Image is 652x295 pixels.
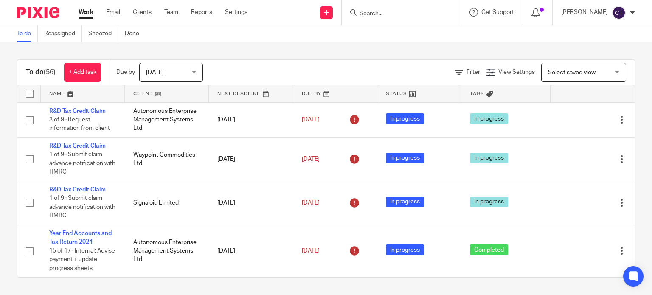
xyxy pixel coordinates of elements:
[44,69,56,76] span: (56)
[302,248,320,254] span: [DATE]
[88,25,118,42] a: Snoozed
[125,102,209,137] td: Autonomous Enterprise Management Systems Ltd
[49,230,112,245] a: Year End Accounts and Tax Return 2024
[64,63,101,82] a: + Add task
[225,8,247,17] a: Settings
[386,244,424,255] span: In progress
[49,143,106,149] a: R&D Tax Credit Claim
[49,187,106,193] a: R&D Tax Credit Claim
[49,117,110,132] span: 3 of 9 · Request information from client
[125,225,209,277] td: Autonomous Enterprise Management Systems Ltd
[146,70,164,76] span: [DATE]
[612,6,626,20] img: svg%3E
[470,113,508,124] span: In progress
[209,137,293,181] td: [DATE]
[26,68,56,77] h1: To do
[498,69,535,75] span: View Settings
[302,156,320,162] span: [DATE]
[79,8,93,17] a: Work
[302,200,320,206] span: [DATE]
[548,70,596,76] span: Select saved view
[49,248,115,271] span: 15 of 17 · Internal: Advise payment + update progress sheets
[386,153,424,163] span: In progress
[386,197,424,207] span: In progress
[44,25,82,42] a: Reassigned
[302,117,320,123] span: [DATE]
[386,113,424,124] span: In progress
[470,153,508,163] span: In progress
[359,10,435,18] input: Search
[164,8,178,17] a: Team
[561,8,608,17] p: [PERSON_NAME]
[49,196,115,219] span: 1 of 9 · Submit claim advance notification with HMRC
[49,108,106,114] a: R&D Tax Credit Claim
[191,8,212,17] a: Reports
[481,9,514,15] span: Get Support
[470,197,508,207] span: In progress
[17,7,59,18] img: Pixie
[209,102,293,137] td: [DATE]
[116,68,135,76] p: Due by
[470,91,484,96] span: Tags
[125,137,209,181] td: Waypoint Commodities Ltd
[467,69,480,75] span: Filter
[17,25,38,42] a: To do
[133,8,152,17] a: Clients
[125,181,209,225] td: Signaloid Limited
[209,225,293,277] td: [DATE]
[125,25,146,42] a: Done
[49,152,115,175] span: 1 of 9 · Submit claim advance notification with HMRC
[209,181,293,225] td: [DATE]
[106,8,120,17] a: Email
[470,244,508,255] span: Completed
